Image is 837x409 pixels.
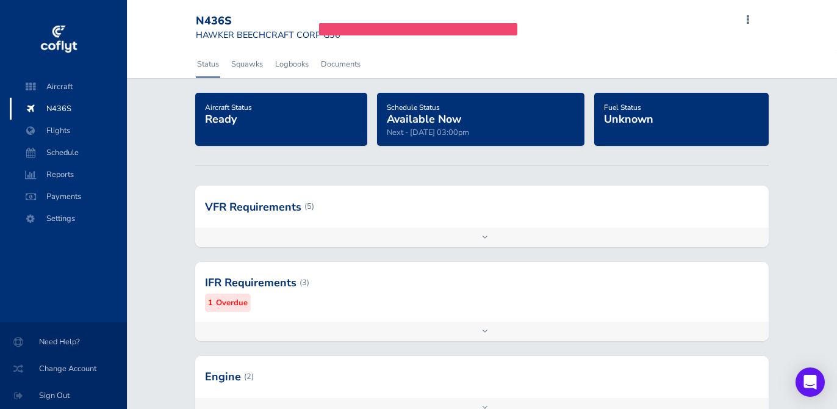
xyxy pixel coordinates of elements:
a: Schedule StatusAvailable Now [387,99,461,127]
span: Aircraft [22,76,115,98]
img: coflyt logo [38,21,79,58]
span: Sign Out [15,385,112,407]
a: Logbooks [274,51,310,78]
span: Payments [22,186,115,208]
span: Schedule [22,142,115,164]
div: Open Intercom Messenger [796,367,825,397]
span: Ready [205,112,237,126]
span: Schedule Status [387,103,440,112]
span: N436S [22,98,115,120]
a: Documents [320,51,362,78]
span: Reports [22,164,115,186]
span: Change Account [15,358,112,380]
span: Fuel Status [604,103,641,112]
span: Aircraft Status [205,103,252,112]
span: Flights [22,120,115,142]
div: N436S [196,15,340,28]
small: Overdue [216,297,248,309]
span: Settings [22,208,115,230]
span: Unknown [604,112,653,126]
span: Available Now [387,112,461,126]
a: Squawks [230,51,264,78]
small: HAWKER BEECHCRAFT CORP G36 [196,29,340,41]
a: Status [196,51,220,78]
span: Need Help? [15,331,112,353]
span: Next - [DATE] 03:00pm [387,127,469,138]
